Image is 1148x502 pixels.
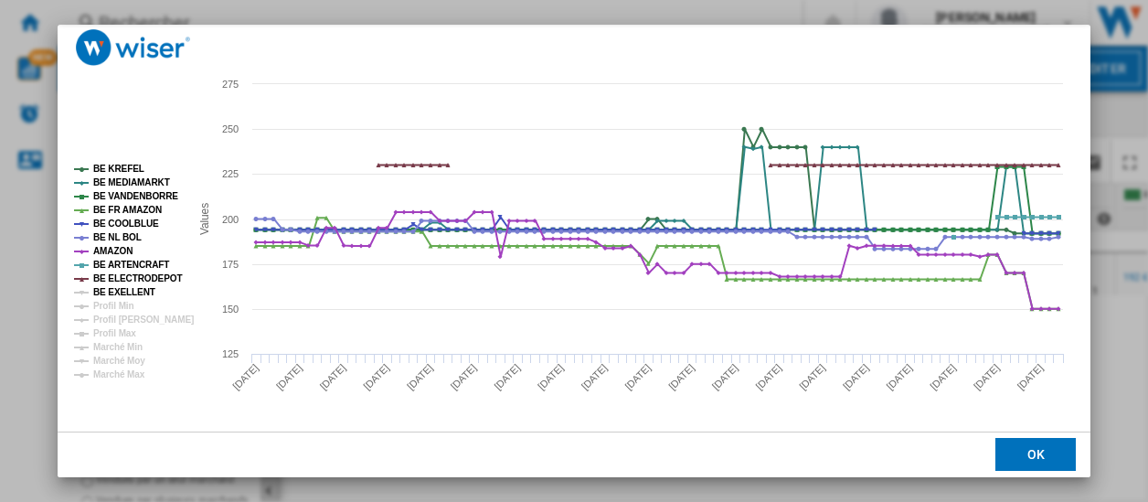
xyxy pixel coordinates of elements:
[93,260,169,270] tspan: BE ARTENCRAFT
[536,362,566,392] tspan: [DATE]
[93,273,182,283] tspan: BE ELECTRODEPOT
[405,362,435,392] tspan: [DATE]
[58,25,1090,476] md-dialog: Product popup
[93,177,170,187] tspan: BE MEDIAMARKT
[841,362,871,392] tspan: [DATE]
[710,362,740,392] tspan: [DATE]
[93,287,155,297] tspan: BE EXELLENT
[448,362,478,392] tspan: [DATE]
[93,342,143,352] tspan: Marché Min
[492,362,522,392] tspan: [DATE]
[93,191,178,201] tspan: BE VANDENBORRE
[666,362,696,392] tspan: [DATE]
[222,168,239,179] tspan: 225
[622,362,653,392] tspan: [DATE]
[797,362,827,392] tspan: [DATE]
[274,362,304,392] tspan: [DATE]
[222,79,239,90] tspan: 275
[222,214,239,225] tspan: 200
[93,328,136,338] tspan: Profil Max
[198,202,211,234] tspan: Values
[995,438,1076,471] button: OK
[93,164,144,174] tspan: BE KREFEL
[222,259,239,270] tspan: 175
[93,356,145,366] tspan: Marché Moy
[222,123,239,134] tspan: 250
[93,219,159,229] tspan: BE COOLBLUE
[317,362,347,392] tspan: [DATE]
[230,362,260,392] tspan: [DATE]
[884,362,914,392] tspan: [DATE]
[93,232,142,242] tspan: BE NL BOL
[753,362,783,392] tspan: [DATE]
[93,315,194,325] tspan: Profil [PERSON_NAME]
[93,301,134,311] tspan: Profil Min
[93,246,133,256] tspan: AMAZON
[76,29,190,65] img: logo_wiser_300x94.png
[222,348,239,359] tspan: 125
[93,205,162,215] tspan: BE FR AMAZON
[93,369,145,379] tspan: Marché Max
[972,362,1002,392] tspan: [DATE]
[1015,362,1045,392] tspan: [DATE]
[928,362,958,392] tspan: [DATE]
[361,362,391,392] tspan: [DATE]
[579,362,610,392] tspan: [DATE]
[222,304,239,315] tspan: 150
